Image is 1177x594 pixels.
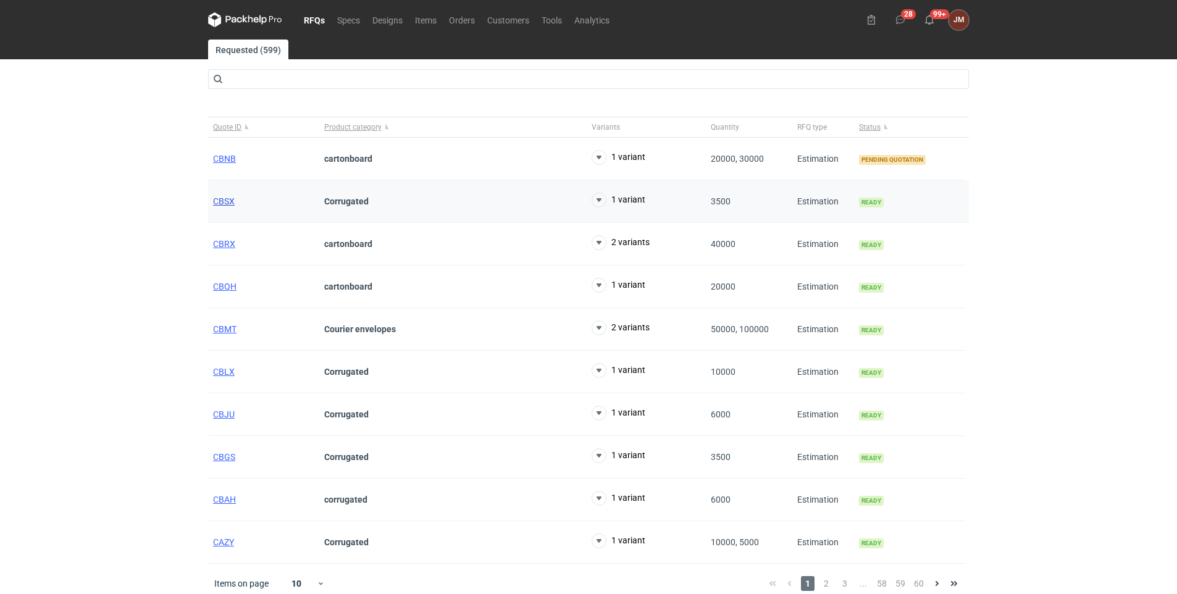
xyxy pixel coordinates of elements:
button: Product category [319,117,587,137]
div: JOANNA MOCZAŁA [949,10,969,30]
span: 20000, 30000 [711,154,764,164]
div: Estimation [792,308,854,351]
span: Ready [859,240,884,250]
span: 58 [875,576,889,591]
button: 1 variant [592,193,645,207]
button: 1 variant [592,278,645,293]
span: 50000, 100000 [711,324,769,334]
button: 1 variant [592,363,645,378]
a: Analytics [568,12,616,27]
span: 20000 [711,282,735,291]
span: 10000 [711,367,735,377]
a: CBLX [213,367,235,377]
a: CBRX [213,239,235,249]
span: 10000, 5000 [711,537,759,547]
div: Estimation [792,180,854,223]
span: Ready [859,453,884,463]
a: RFQs [298,12,331,27]
div: Estimation [792,266,854,308]
span: 40000 [711,239,735,249]
button: 1 variant [592,491,645,506]
a: CBSX [213,196,235,206]
span: 6000 [711,495,731,504]
button: 1 variant [592,533,645,548]
span: 60 [912,576,926,591]
a: Requested (599) [208,40,288,59]
span: RFQ type [797,122,827,132]
strong: Corrugated [324,409,369,419]
a: CBNB [213,154,236,164]
button: 2 variants [592,320,650,335]
strong: Corrugated [324,452,369,462]
span: Ready [859,325,884,335]
span: Status [859,122,881,132]
div: 10 [277,575,317,592]
span: Product category [324,122,382,132]
span: Items on page [214,577,269,590]
a: Orders [443,12,481,27]
a: CBMT [213,324,237,334]
button: 99+ [919,10,939,30]
span: Variants [592,122,620,132]
a: CBJU [213,409,235,419]
a: CAZY [213,537,234,547]
span: Ready [859,496,884,506]
div: Estimation [792,479,854,521]
div: Estimation [792,351,854,393]
span: ... [857,576,870,591]
span: 3 [838,576,852,591]
button: 28 [890,10,910,30]
strong: corrugated [324,495,367,504]
button: JM [949,10,969,30]
div: Estimation [792,436,854,479]
span: CBAH [213,495,236,504]
span: Ready [859,411,884,420]
svg: Packhelp Pro [208,12,282,27]
a: Items [409,12,443,27]
div: Estimation [792,223,854,266]
strong: cartonboard [324,239,372,249]
span: Quantity [711,122,739,132]
div: Estimation [792,393,854,436]
a: CBGS [213,452,235,462]
a: CBQH [213,282,237,291]
strong: cartonboard [324,282,372,291]
span: 59 [894,576,907,591]
span: Ready [859,283,884,293]
strong: Corrugated [324,196,369,206]
span: 1 [801,576,815,591]
strong: Corrugated [324,537,369,547]
button: Quote ID [208,117,319,137]
button: 1 variant [592,448,645,463]
a: Customers [481,12,535,27]
button: 1 variant [592,150,645,165]
strong: cartonboard [324,154,372,164]
span: Ready [859,538,884,548]
div: Estimation [792,138,854,180]
span: Ready [859,368,884,378]
span: Pending quotation [859,155,926,165]
span: Quote ID [213,122,241,132]
span: Ready [859,198,884,207]
a: Tools [535,12,568,27]
span: 3500 [711,452,731,462]
button: 1 variant [592,406,645,420]
button: Status [854,117,965,137]
span: 6000 [711,409,731,419]
span: 2 [819,576,833,591]
strong: Corrugated [324,367,369,377]
button: 2 variants [592,235,650,250]
div: Estimation [792,521,854,564]
span: 3500 [711,196,731,206]
strong: Courier envelopes [324,324,396,334]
